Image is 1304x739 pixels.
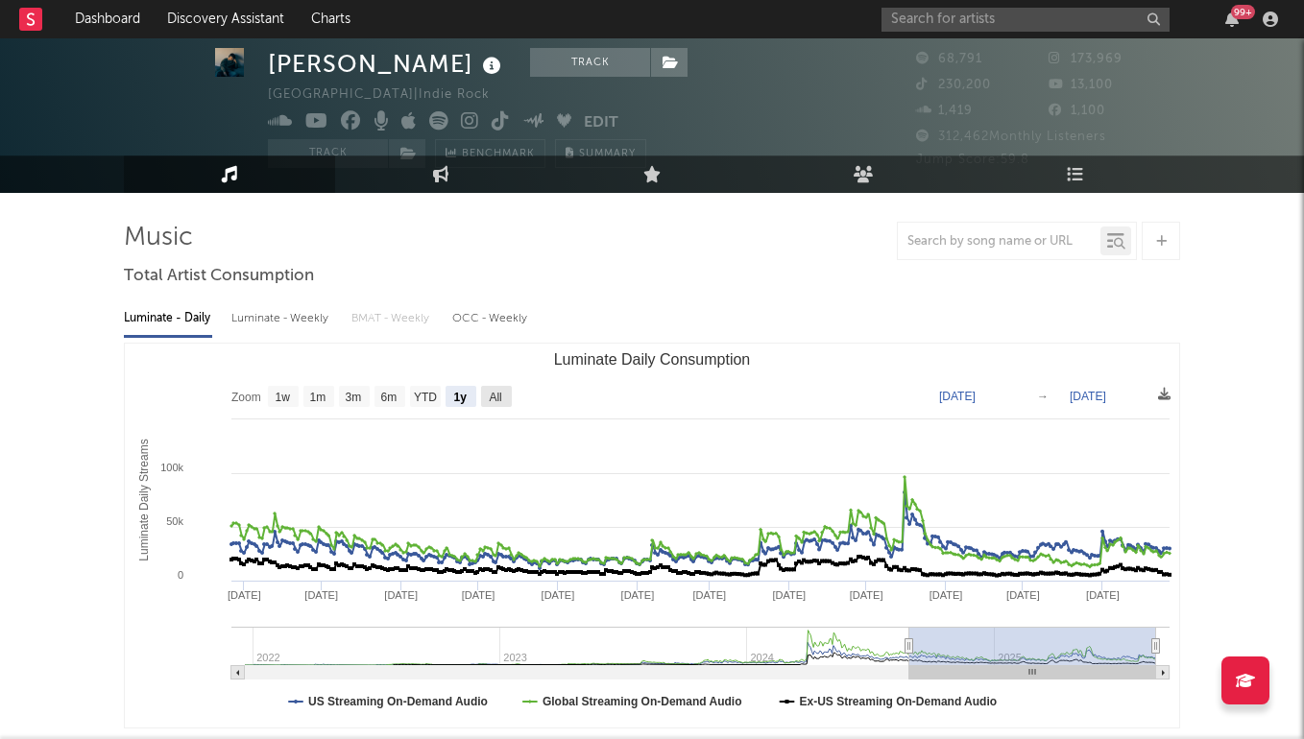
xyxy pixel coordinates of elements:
button: Edit [584,111,618,135]
text: Global Streaming On-Demand Audio [543,695,742,708]
text: 1w [276,391,291,404]
div: [GEOGRAPHIC_DATA] | Indie Rock [268,83,512,107]
text: All [489,391,501,404]
text: [DATE] [304,589,338,601]
text: [DATE] [228,589,261,601]
button: Summary [555,139,646,168]
text: [DATE] [384,589,418,601]
text: 6m [381,391,398,404]
text: Luminate Daily Consumption [554,351,751,368]
text: [DATE] [621,589,655,601]
span: 13,100 [1049,79,1113,91]
button: Track [530,48,650,77]
text: [DATE] [930,589,963,601]
div: Luminate - Daily [124,302,212,335]
text: Zoom [231,391,261,404]
text: 50k [166,515,183,527]
text: Ex-US Streaming On-Demand Audio [800,695,998,708]
text: → [1037,390,1049,403]
div: 99 + [1231,5,1255,19]
text: YTD [414,391,437,404]
span: 173,969 [1049,53,1123,65]
text: [DATE] [462,589,495,601]
span: Total Artist Consumption [124,265,314,288]
text: [DATE] [850,589,883,601]
text: 3m [346,391,362,404]
text: [DATE] [773,589,807,601]
text: [DATE] [1070,390,1106,403]
span: Summary [579,149,636,159]
text: 1y [454,391,468,404]
button: 99+ [1225,12,1239,27]
text: [DATE] [1086,589,1120,601]
text: 1m [310,391,326,404]
text: [DATE] [693,589,727,601]
span: 312,462 Monthly Listeners [916,131,1106,143]
div: Luminate - Weekly [231,302,332,335]
text: [DATE] [1006,589,1040,601]
span: 1,419 [916,105,973,117]
span: 230,200 [916,79,991,91]
input: Search for artists [881,8,1170,32]
text: 100k [160,462,183,473]
text: Luminate Daily Streams [137,439,151,560]
button: Track [268,139,388,168]
div: [PERSON_NAME] [268,48,506,80]
div: OCC - Weekly [452,302,529,335]
text: US Streaming On-Demand Audio [308,695,488,708]
span: 68,791 [916,53,982,65]
text: [DATE] [542,589,575,601]
span: 1,100 [1049,105,1105,117]
span: Jump Score: 59.8 [916,154,1029,166]
text: [DATE] [939,390,976,403]
text: 0 [178,569,183,581]
svg: Luminate Daily Consumption [125,344,1179,727]
input: Search by song name or URL [898,234,1100,250]
a: Benchmark [435,139,545,168]
span: Benchmark [462,143,535,166]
